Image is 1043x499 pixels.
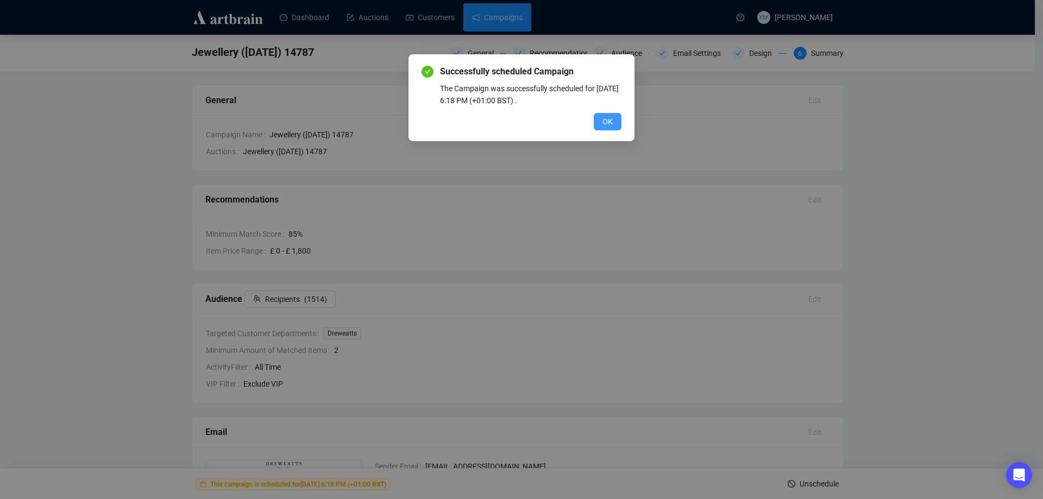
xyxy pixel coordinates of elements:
[422,66,433,78] span: check-circle
[1006,462,1032,488] div: Open Intercom Messenger
[602,116,613,128] span: OK
[440,65,621,78] span: Successfully scheduled Campaign
[594,113,621,130] button: OK
[440,83,621,106] div: The Campaign was successfully scheduled for [DATE] 6:18 PM (+01:00 BST) .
